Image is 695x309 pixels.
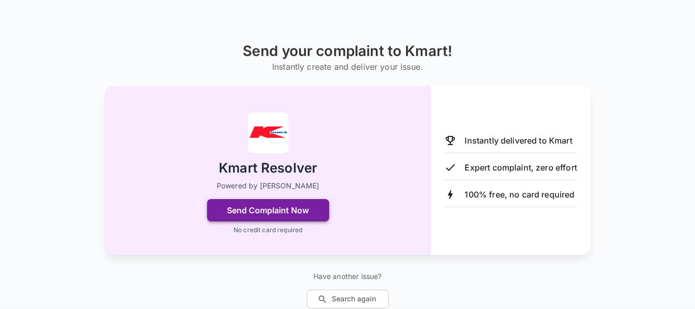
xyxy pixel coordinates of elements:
[465,134,572,147] p: Instantly delivered to Kmart
[243,43,452,60] h1: Send your complaint to Kmart!
[207,199,329,221] button: Send Complaint Now
[307,290,389,308] button: Search again
[248,113,288,153] img: Kmart
[465,161,576,174] p: Expert complaint, zero effort
[219,159,317,177] h2: Kmart Resolver
[234,226,302,235] p: No credit card required
[465,188,574,201] p: 100% free, no card required
[243,60,452,74] h6: Instantly create and deliver your issue.
[217,181,320,191] p: Powered by [PERSON_NAME]
[307,271,389,282] p: Have another issue?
